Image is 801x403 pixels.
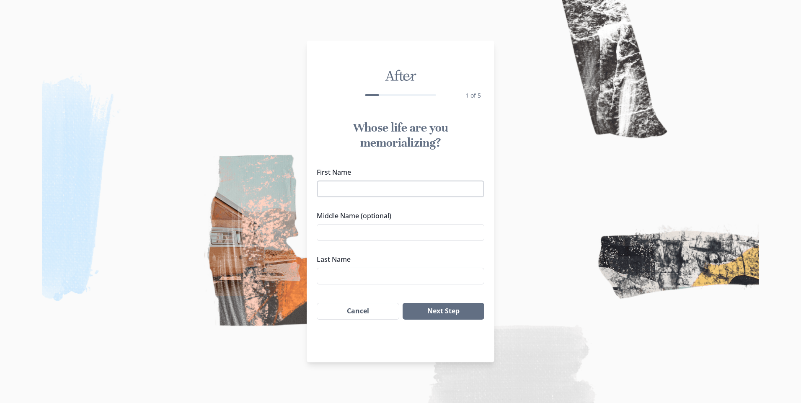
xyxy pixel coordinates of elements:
[317,303,399,320] button: Cancel
[317,254,479,264] label: Last Name
[403,303,484,320] button: Next Step
[317,211,479,221] label: Middle Name (optional)
[465,91,481,99] span: 1 of 5
[317,120,484,150] h1: Whose life are you memorializing?
[317,167,479,177] label: First Name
